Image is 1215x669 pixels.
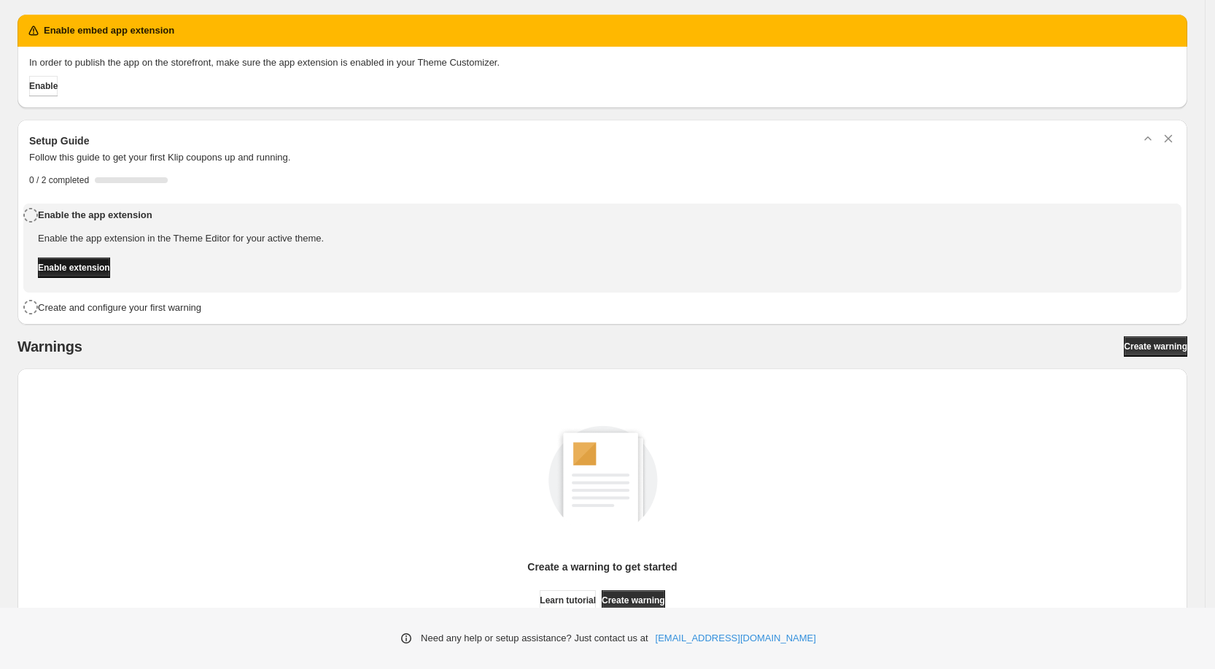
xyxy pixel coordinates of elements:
[38,208,328,223] h4: Enable the app extension
[44,23,174,38] h2: Enable embed app extension
[602,590,665,611] a: Create warning
[1124,336,1187,357] a: Create warning
[18,338,82,355] h2: Warnings
[38,231,324,246] p: Enable the app extension in the Theme Editor for your active theme.
[540,590,596,611] a: Learn tutorial
[29,76,58,96] button: Enable
[29,55,1176,70] p: In order to publish the app on the storefront, make sure the app extension is enabled in your The...
[38,258,110,278] button: Enable extension
[29,174,89,186] span: 0 / 2 completed
[602,595,665,606] span: Create warning
[656,631,816,646] a: [EMAIL_ADDRESS][DOMAIN_NAME]
[527,560,677,574] p: Create a warning to get started
[29,134,89,148] h3: Setup Guide
[38,301,201,315] h4: Create and configure your first warning
[1124,341,1187,352] span: Create warning
[540,595,596,606] span: Learn tutorial
[29,150,1176,165] p: Follow this guide to get your first Klip coupons up and running.
[38,262,110,274] span: Enable extension
[29,80,58,92] span: Enable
